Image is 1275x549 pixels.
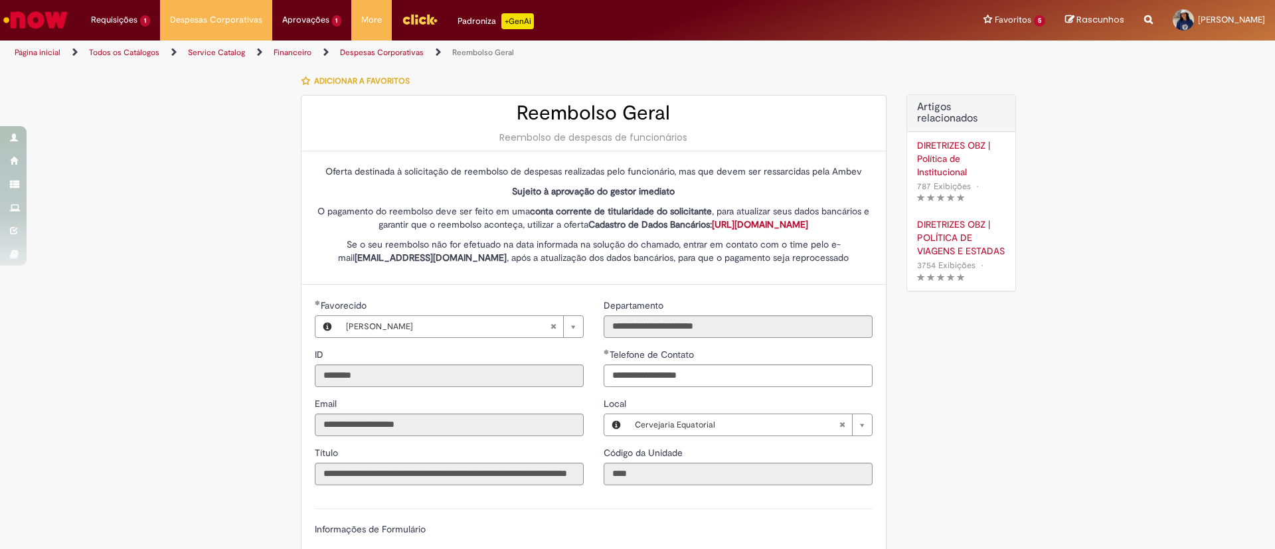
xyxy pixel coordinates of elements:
span: 5 [1034,15,1045,27]
label: Somente leitura - Código da Unidade [604,446,685,459]
strong: Cadastro de Dados Bancários: [588,218,808,230]
span: • [978,256,986,274]
a: Despesas Corporativas [340,47,424,58]
strong: [EMAIL_ADDRESS][DOMAIN_NAME] [355,252,507,264]
h2: Reembolso Geral [315,102,873,124]
a: Financeiro [274,47,311,58]
p: O pagamento do reembolso deve ser feito em uma , para atualizar seus dados bancários e garantir q... [315,204,873,231]
a: Service Catalog [188,47,245,58]
div: Padroniza [458,13,534,29]
a: Todos os Catálogos [89,47,159,58]
a: [PERSON_NAME]Limpar campo Favorecido [339,316,583,337]
a: Rascunhos [1065,14,1124,27]
a: Cervejaria EquatorialLimpar campo Local [628,414,872,435]
input: Código da Unidade [604,463,873,485]
input: ID [315,364,584,387]
span: 1 [140,15,150,27]
ul: Trilhas de página [10,40,840,65]
a: [URL][DOMAIN_NAME] [712,218,808,230]
h3: Artigos relacionados [917,102,1005,125]
span: Aprovações [282,13,329,27]
span: Requisições [91,13,137,27]
strong: conta corrente de titularidade do solicitante [530,205,712,217]
a: DIRETRIZES OBZ | Política de Institucional [917,139,1005,179]
div: Reembolso de despesas de funcionários [315,131,873,144]
a: DIRETRIZES OBZ | POLÍTICA DE VIAGENS E ESTADAS [917,218,1005,258]
button: Local, Visualizar este registro Cervejaria Equatorial [604,414,628,435]
label: Informações de Formulário [315,523,426,535]
span: Somente leitura - Departamento [604,299,666,311]
p: +GenAi [501,13,534,29]
span: Somente leitura - Título [315,447,341,459]
abbr: Limpar campo Favorecido [543,316,563,337]
a: Página inicial [15,47,60,58]
span: 1 [332,15,342,27]
span: • [974,177,981,195]
span: Local [604,398,629,410]
abbr: Limpar campo Local [832,414,852,435]
span: Favoritos [995,13,1031,27]
span: Cervejaria Equatorial [635,414,839,435]
strong: Sujeito à aprovação do gestor imediato [512,185,675,197]
input: Departamento [604,315,873,338]
span: Despesas Corporativas [170,13,262,27]
button: Favorecido, Visualizar este registro Ana Beatriz Santos De Almeida [315,316,339,337]
span: [PERSON_NAME] [1198,14,1265,25]
span: Adicionar a Favoritos [314,76,410,86]
p: Oferta destinada à solicitação de reembolso de despesas realizadas pelo funcionário, mas que deve... [315,165,873,178]
span: Necessários - Favorecido [321,299,369,311]
span: 787 Exibições [917,181,971,192]
label: Somente leitura - Email [315,397,339,410]
span: Obrigatório Preenchido [315,300,321,305]
span: Somente leitura - ID [315,349,326,360]
span: Somente leitura - Código da Unidade [604,447,685,459]
label: Somente leitura - ID [315,348,326,361]
input: Telefone de Contato [604,364,873,387]
img: ServiceNow [1,7,70,33]
input: Email [315,414,584,436]
span: Rascunhos [1076,13,1124,26]
span: 3754 Exibições [917,260,976,271]
button: Adicionar a Favoritos [301,67,417,95]
span: Obrigatório Preenchido [604,349,610,354]
span: [PERSON_NAME] [346,316,550,337]
span: More [361,13,382,27]
span: Somente leitura - Email [315,398,339,410]
span: Telefone de Contato [610,349,697,360]
label: Somente leitura - Departamento [604,299,666,312]
p: Se o seu reembolso não for efetuado na data informada na solução do chamado, entrar em contato co... [315,238,873,264]
input: Título [315,463,584,485]
a: Reembolso Geral [452,47,514,58]
label: Somente leitura - Título [315,446,341,459]
img: click_logo_yellow_360x200.png [402,9,438,29]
